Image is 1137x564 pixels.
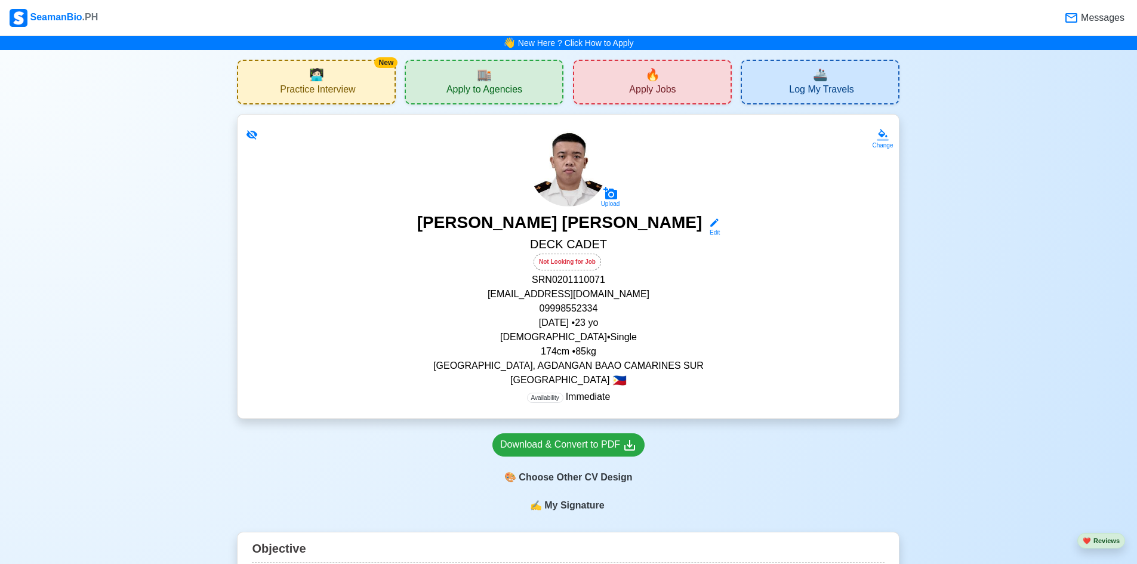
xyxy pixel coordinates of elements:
[417,212,702,237] h3: [PERSON_NAME] [PERSON_NAME]
[601,201,620,208] div: Upload
[82,12,98,22] span: .PH
[374,57,398,68] div: New
[280,84,355,98] span: Practice Interview
[530,498,542,513] span: sign
[252,273,885,287] p: SRN 0201110071
[252,537,885,563] div: Objective
[252,330,885,344] p: [DEMOGRAPHIC_DATA] • Single
[527,393,563,403] span: Availability
[252,359,885,373] p: [GEOGRAPHIC_DATA], AGDANGAN BAAO CAMARINES SUR
[252,287,885,301] p: [EMAIL_ADDRESS][DOMAIN_NAME]
[504,470,516,485] span: paint
[492,466,645,489] div: Choose Other CV Design
[629,84,676,98] span: Apply Jobs
[527,390,611,404] p: Immediate
[492,433,645,457] a: Download & Convert to PDF
[252,301,885,316] p: 09998552334
[1083,537,1091,544] span: heart
[704,228,720,237] div: Edit
[612,375,627,386] span: 🇵🇭
[477,66,492,84] span: agencies
[446,84,522,98] span: Apply to Agencies
[252,344,885,359] p: 174 cm • 85 kg
[1077,533,1125,549] button: heartReviews
[813,66,828,84] span: travel
[500,437,637,452] div: Download & Convert to PDF
[10,9,27,27] img: Logo
[252,237,885,254] h5: DECK CADET
[502,35,517,51] span: bell
[542,498,606,513] span: My Signature
[1079,11,1124,25] span: Messages
[645,66,660,84] span: new
[789,84,853,98] span: Log My Travels
[10,9,98,27] div: SeamanBio
[252,373,885,387] p: [GEOGRAPHIC_DATA]
[534,254,601,270] div: Not Looking for Job
[518,38,634,48] a: New Here ? Click How to Apply
[872,141,893,150] div: Change
[252,316,885,330] p: [DATE] • 23 yo
[309,66,324,84] span: interview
